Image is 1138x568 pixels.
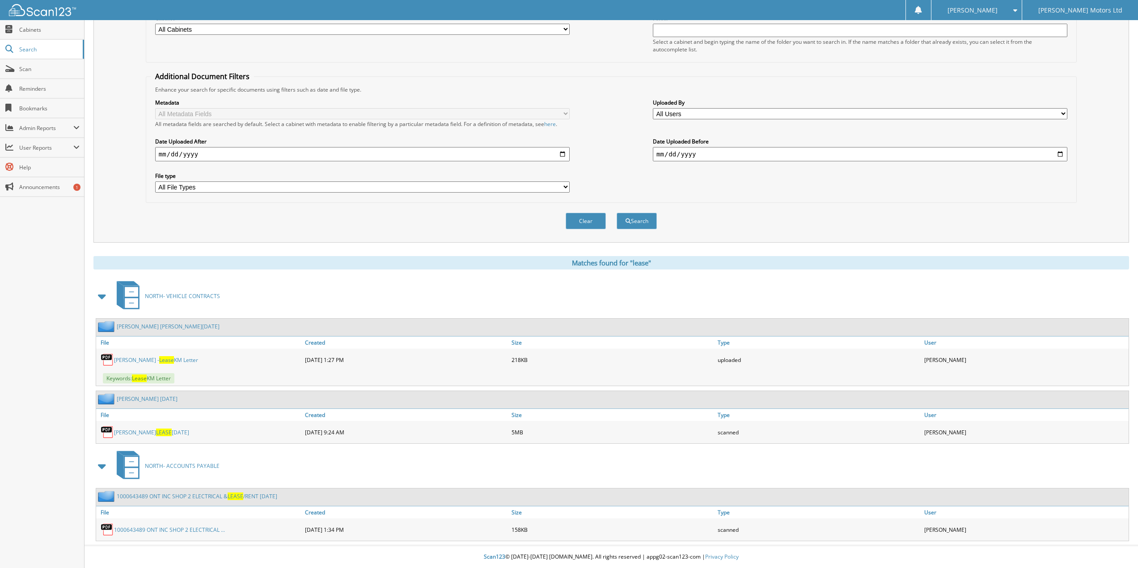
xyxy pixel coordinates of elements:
div: 218KB [509,351,716,369]
a: File [96,409,303,421]
legend: Additional Document Filters [151,72,254,81]
a: Type [715,337,922,349]
img: PDF.png [101,353,114,366]
input: end [653,147,1067,161]
a: [PERSON_NAME] [DATE] [117,395,178,403]
span: Lease [159,356,174,364]
a: Type [715,506,922,518]
a: Size [509,337,716,349]
div: 158KB [509,521,716,539]
a: [PERSON_NAME] [PERSON_NAME][DATE] [117,323,220,330]
div: [PERSON_NAME] [922,423,1129,441]
span: Bookmarks [19,105,80,112]
a: File [96,506,303,518]
div: © [DATE]-[DATE] [DOMAIN_NAME]. All rights reserved | appg02-scan123-com | [85,546,1138,568]
a: 1000643489 ONT INC SHOP 2 ELECTRICAL &LEASE/RENT [DATE] [117,492,277,500]
label: Uploaded By [653,99,1067,106]
span: Scan123 [484,553,505,560]
label: Date Uploaded Before [653,138,1067,145]
div: Select a cabinet and begin typing the name of the folder you want to search in. If the name match... [653,38,1067,53]
div: [PERSON_NAME] [922,351,1129,369]
a: User [922,337,1129,349]
a: 1000643489 ONT INC SHOP 2 ELECTRICAL ... [114,526,225,534]
img: folder2.png [98,491,117,502]
div: [DATE] 1:27 PM [303,351,509,369]
span: LEASE [156,429,172,436]
a: Size [509,506,716,518]
a: Type [715,409,922,421]
a: Created [303,506,509,518]
div: 5MB [509,423,716,441]
div: 1 [73,184,80,191]
div: [DATE] 1:34 PM [303,521,509,539]
a: [PERSON_NAME]LEASE[DATE] [114,429,189,436]
a: User [922,506,1129,518]
span: User Reports [19,144,73,151]
img: PDF.png [101,523,114,536]
span: NORTH- VEHICLE CONTRACTS [145,292,220,300]
div: Enhance your search for specific documents using filters such as date and file type. [151,86,1072,93]
a: User [922,409,1129,421]
a: here [544,120,556,128]
a: NORTH- ACCOUNTS PAYABLE [111,448,220,484]
img: folder2.png [98,393,117,404]
span: Announcements [19,183,80,191]
a: NORTH- VEHICLE CONTRACTS [111,278,220,314]
span: Reminders [19,85,80,93]
label: Metadata [155,99,570,106]
span: Keywords: KM Letter [103,373,174,383]
span: [PERSON_NAME] [948,8,998,13]
a: File [96,337,303,349]
span: LEASE [228,492,243,500]
a: Created [303,337,509,349]
span: [PERSON_NAME] Motors Ltd [1038,8,1122,13]
div: [DATE] 9:24 AM [303,423,509,441]
a: Created [303,409,509,421]
span: Admin Reports [19,124,73,132]
div: scanned [715,423,922,441]
img: PDF.png [101,425,114,439]
div: scanned [715,521,922,539]
a: [PERSON_NAME] -LeaseKM Letter [114,356,198,364]
img: folder2.png [98,321,117,332]
a: Privacy Policy [705,553,739,560]
div: [PERSON_NAME] [922,521,1129,539]
span: Search [19,46,78,53]
label: Date Uploaded After [155,138,570,145]
a: Size [509,409,716,421]
button: Clear [566,213,606,229]
input: start [155,147,570,161]
div: All metadata fields are searched by default. Select a cabinet with metadata to enable filtering b... [155,120,570,128]
button: Search [617,213,657,229]
div: Matches found for "lease" [93,256,1129,269]
span: Help [19,164,80,171]
div: uploaded [715,351,922,369]
img: scan123-logo-white.svg [9,4,76,16]
span: Cabinets [19,26,80,34]
span: NORTH- ACCOUNTS PAYABLE [145,462,220,470]
span: Lease [132,374,147,382]
span: Scan [19,65,80,73]
label: File type [155,172,570,180]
